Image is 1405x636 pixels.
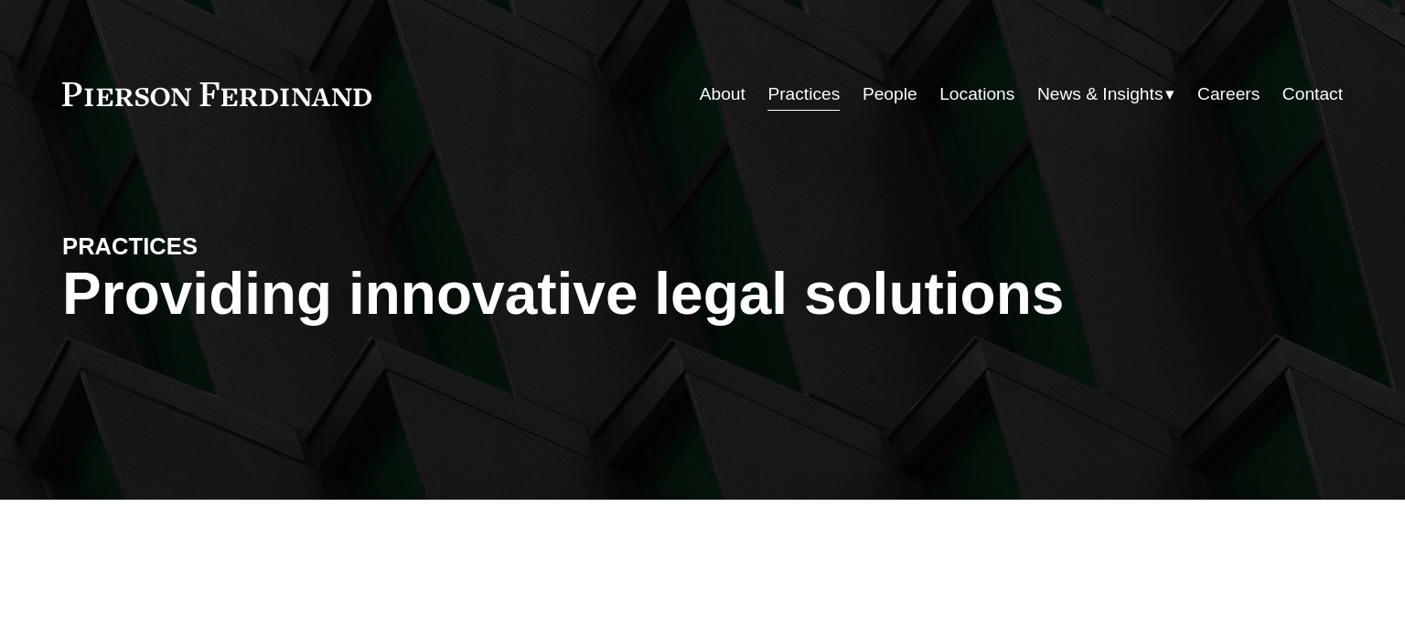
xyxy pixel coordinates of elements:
a: Locations [939,77,1014,112]
a: About [700,77,745,112]
a: People [863,77,917,112]
a: folder dropdown [1037,77,1175,112]
span: News & Insights [1037,79,1164,111]
a: Contact [1282,77,1343,112]
a: Careers [1197,77,1260,112]
h4: PRACTICES [62,232,382,261]
a: Practices [767,77,840,112]
h1: Providing innovative legal solutions [62,261,1343,328]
